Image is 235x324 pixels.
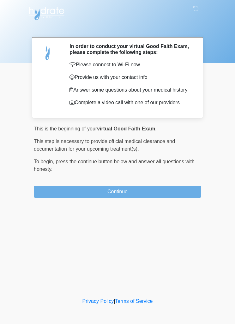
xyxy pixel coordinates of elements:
span: To begin, [34,159,56,164]
span: This is the beginning of your [34,126,97,131]
p: Complete a video call with one of our providers [69,99,192,106]
a: Privacy Policy [82,298,114,304]
span: press the continue button below and answer all questions with honesty. [34,159,195,172]
p: Answer some questions about your medical history [69,86,192,94]
strong: virtual Good Faith Exam [97,126,155,131]
span: . [155,126,156,131]
button: Continue [34,186,201,198]
span: This step is necessary to provide official medical clearance and documentation for your upcoming ... [34,139,175,152]
h1: ‎ ‎ ‎ [29,23,206,34]
p: Please connect to Wi-Fi now [69,61,192,69]
a: Terms of Service [115,298,153,304]
img: Agent Avatar [39,43,57,62]
img: Hydrate IV Bar - Scottsdale Logo [27,5,65,21]
p: Provide us with your contact info [69,74,192,81]
h2: In order to conduct your virtual Good Faith Exam, please complete the following steps: [69,43,192,55]
a: | [114,298,115,304]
